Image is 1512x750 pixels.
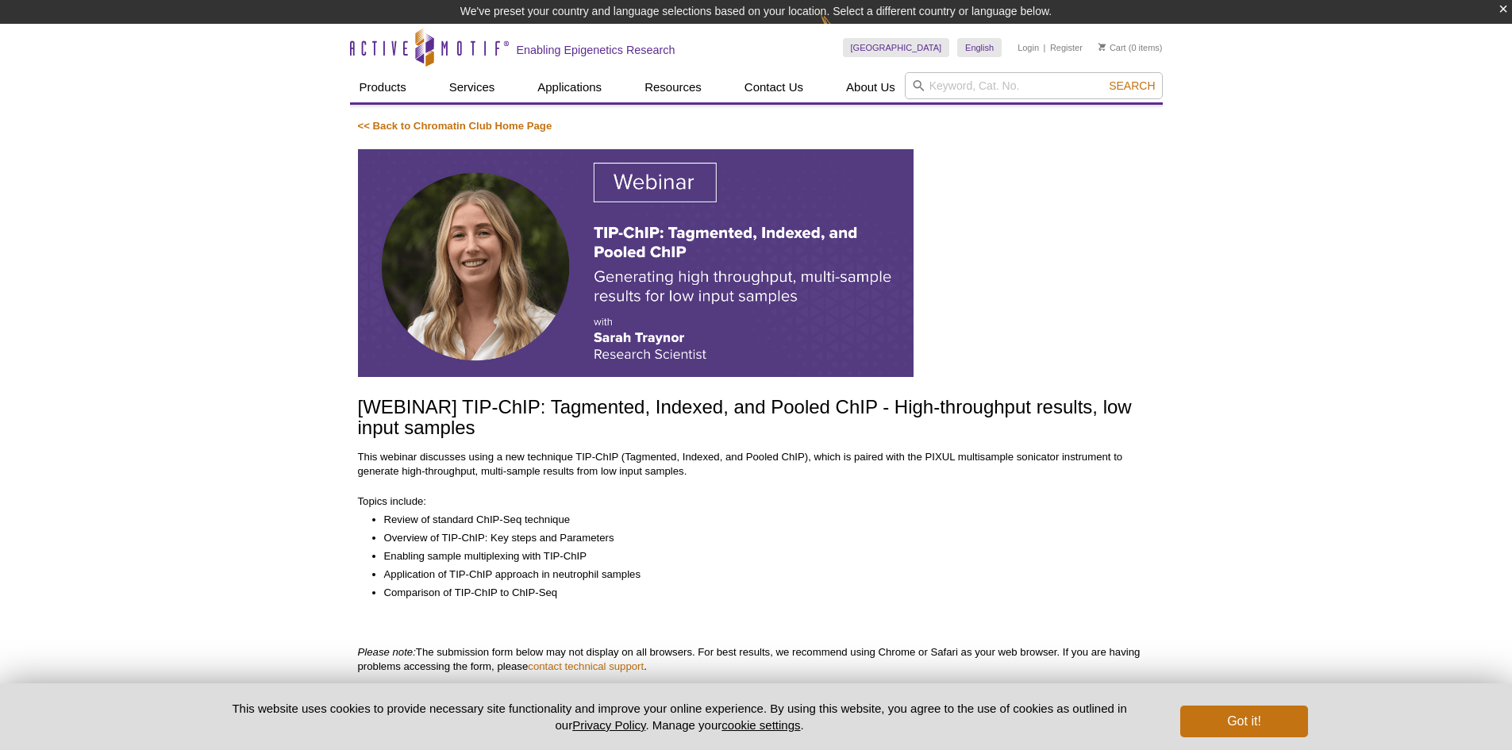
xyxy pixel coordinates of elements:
li: Application of TIP-ChIP approach in neutrophil samples [384,567,1139,582]
a: Products [350,72,416,102]
button: cookie settings [721,718,800,732]
button: Search [1104,79,1160,93]
li: | [1044,38,1046,57]
a: About Us [837,72,905,102]
button: Got it! [1180,706,1307,737]
p: This webinar discusses using a new technique TIP-ChIP (Tagmented, Indexed, and Pooled ChIP), whic... [358,450,1155,479]
li: (0 items) [1098,38,1163,57]
li: Comparison of TIP-ChIP to ChIP-Seq [384,586,1139,600]
h2: Enabling Epigenetics Research [517,43,675,57]
a: Applications [528,72,611,102]
input: Keyword, Cat. No. [905,72,1163,99]
img: TIP-ChIP: Tagmented, Indexed, and Pooled ChIP - High-throughput results, low input samples [358,149,914,377]
a: Contact Us [735,72,813,102]
a: Cart [1098,42,1126,53]
li: Review of standard ChIP-Seq technique [384,513,1139,527]
a: << Back to Chromatin Club Home Page [358,120,552,132]
p: Topics include: [358,494,1155,509]
img: Change Here [820,12,862,49]
a: contact technical support [528,660,644,672]
li: Enabling sample multiplexing with TIP-ChIP [384,549,1139,563]
li: Overview of TIP-ChIP: Key steps and Parameters [384,531,1139,545]
h1: [WEBINAR] TIP-ChIP: Tagmented, Indexed, and Pooled ChIP - High-throughput results, low input samples [358,397,1155,440]
a: [GEOGRAPHIC_DATA] [843,38,950,57]
a: Resources [635,72,711,102]
p: This website uses cookies to provide necessary site functionality and improve your online experie... [205,700,1155,733]
a: English [957,38,1002,57]
span: Search [1109,79,1155,92]
img: Your Cart [1098,43,1106,51]
a: Login [1018,42,1039,53]
a: Services [440,72,505,102]
a: Register [1050,42,1083,53]
p: The submission form below may not display on all browsers. For best results, we recommend using C... [358,645,1155,674]
a: Privacy Policy [572,718,645,732]
em: Please note: [358,646,416,658]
